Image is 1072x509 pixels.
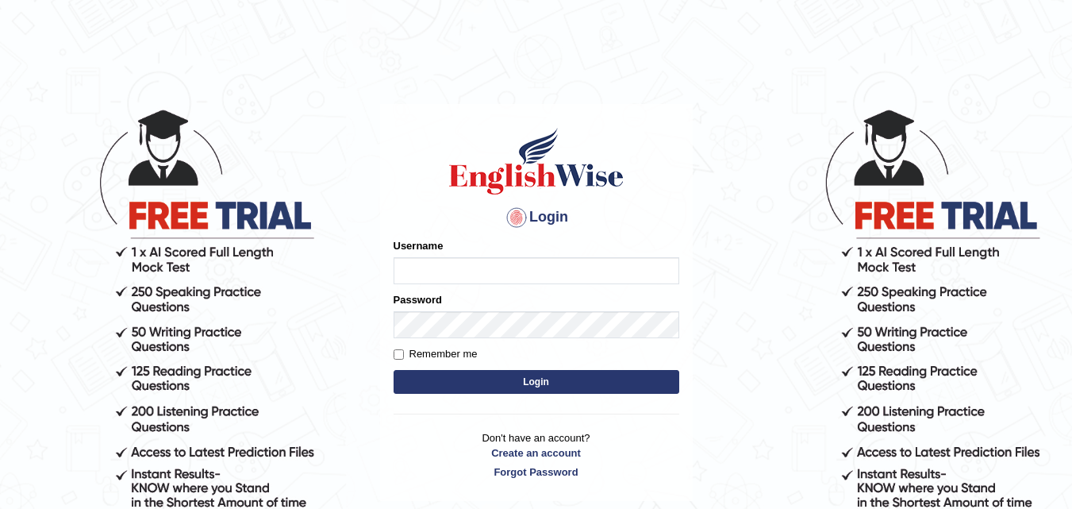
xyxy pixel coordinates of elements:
[394,445,679,461] a: Create an account
[394,465,679,480] a: Forgot Password
[394,349,404,360] input: Remember me
[394,430,679,480] p: Don't have an account?
[446,125,627,197] img: Logo of English Wise sign in for intelligent practice with AI
[394,205,679,230] h4: Login
[394,346,478,362] label: Remember me
[394,238,444,253] label: Username
[394,370,679,394] button: Login
[394,292,442,307] label: Password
